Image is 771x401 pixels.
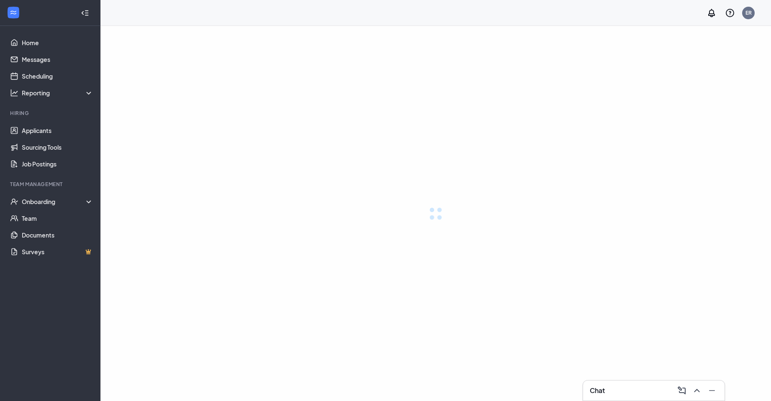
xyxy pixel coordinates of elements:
a: SurveysCrown [22,243,93,260]
a: Sourcing Tools [22,139,93,156]
div: Reporting [22,89,94,97]
svg: QuestionInfo [725,8,735,18]
a: Job Postings [22,156,93,172]
a: Messages [22,51,93,68]
div: Team Management [10,181,92,188]
a: Home [22,34,93,51]
a: Applicants [22,122,93,139]
svg: Collapse [81,9,89,17]
svg: Notifications [707,8,717,18]
h3: Chat [590,386,605,395]
svg: WorkstreamLogo [9,8,18,17]
button: ChevronUp [689,384,703,397]
div: ER [745,9,752,16]
button: ComposeMessage [674,384,688,397]
a: Scheduling [22,68,93,84]
a: Documents [22,227,93,243]
div: Onboarding [22,197,94,206]
div: Hiring [10,110,92,117]
a: Team [22,210,93,227]
svg: ComposeMessage [677,386,687,396]
svg: UserCheck [10,197,18,206]
svg: Minimize [707,386,717,396]
svg: Analysis [10,89,18,97]
button: Minimize [704,384,718,397]
svg: ChevronUp [692,386,702,396]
